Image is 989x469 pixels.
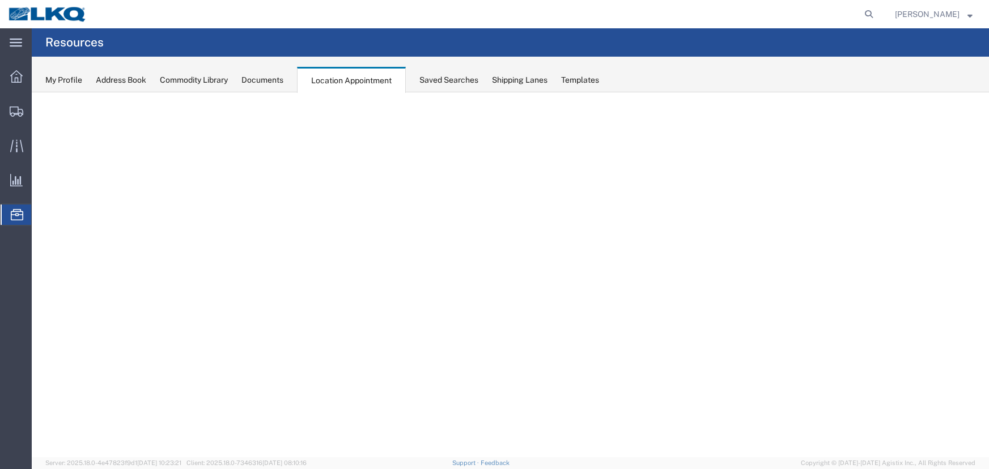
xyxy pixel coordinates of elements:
[32,92,989,457] iframe: FS Legacy Container
[45,28,104,57] h4: Resources
[894,7,973,21] button: [PERSON_NAME]
[452,459,481,466] a: Support
[96,74,146,86] div: Address Book
[8,6,87,23] img: logo
[895,8,960,20] span: Alfredo Garcia
[801,458,975,468] span: Copyright © [DATE]-[DATE] Agistix Inc., All Rights Reserved
[419,74,478,86] div: Saved Searches
[45,459,181,466] span: Server: 2025.18.0-4e47823f9d1
[241,74,283,86] div: Documents
[561,74,599,86] div: Templates
[262,459,307,466] span: [DATE] 08:10:16
[297,67,406,93] div: Location Appointment
[160,74,228,86] div: Commodity Library
[481,459,510,466] a: Feedback
[137,459,181,466] span: [DATE] 10:23:21
[186,459,307,466] span: Client: 2025.18.0-7346316
[492,74,547,86] div: Shipping Lanes
[45,74,82,86] div: My Profile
